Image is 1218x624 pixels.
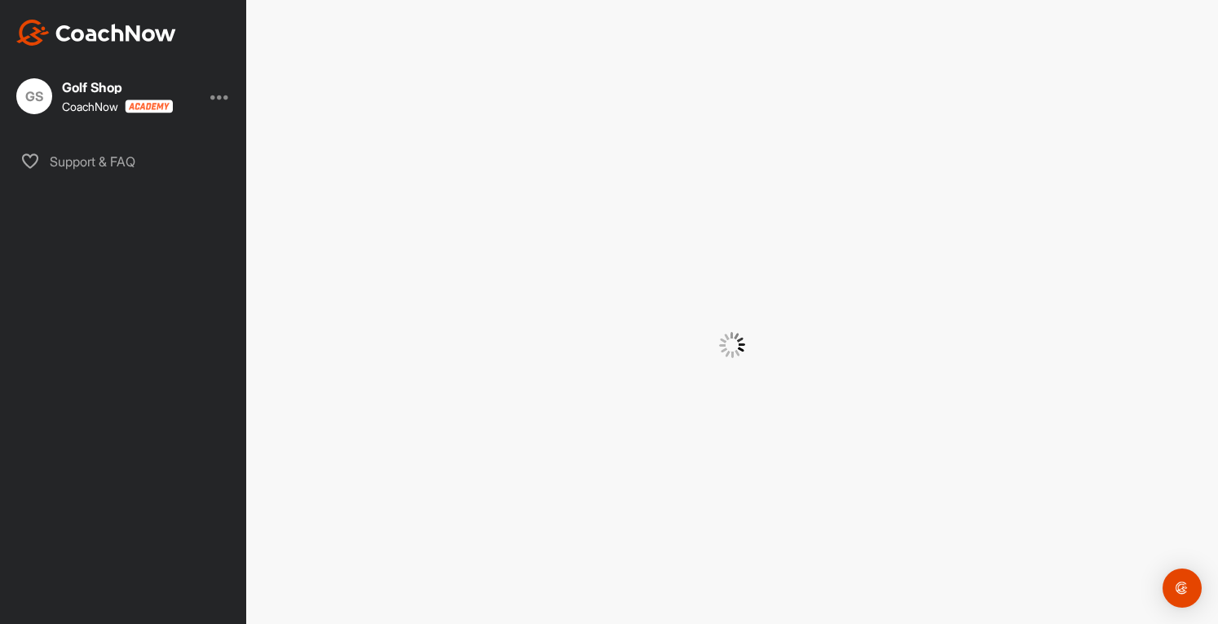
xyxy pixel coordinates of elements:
[62,100,173,113] div: CoachNow
[16,78,52,114] div: GS
[125,100,173,113] img: CoachNow acadmey
[1163,569,1202,608] div: Open Intercom Messenger
[16,20,176,46] img: CoachNow
[9,141,239,182] div: Support & FAQ
[719,332,745,358] img: G6gVgL6ErOh57ABN0eRmCEwV0I4iEi4d8EwaPGI0tHgoAbU4EAHFLEQAh+QQFCgALACwIAA4AGAASAAAEbHDJSesaOCdk+8xg...
[62,81,173,94] div: Golf Shop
